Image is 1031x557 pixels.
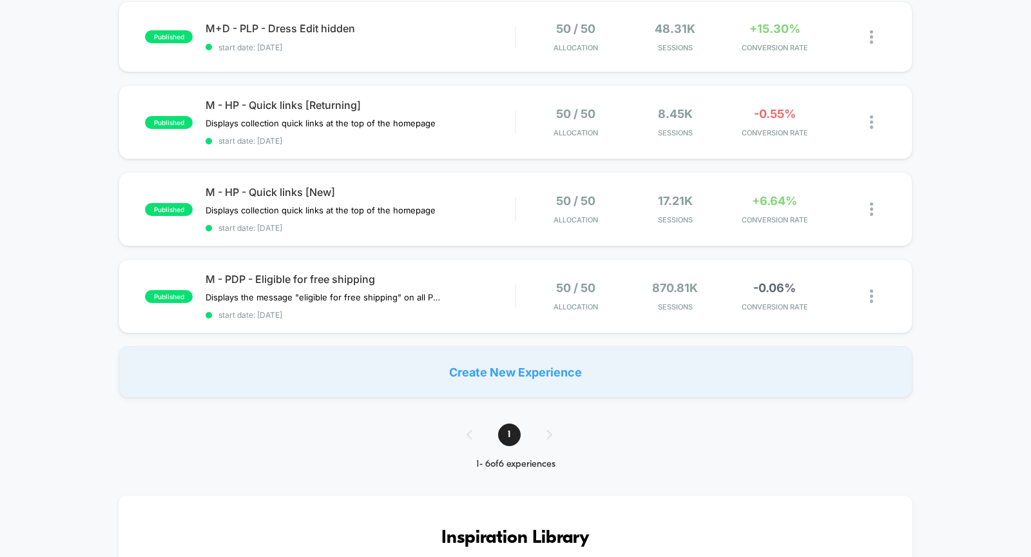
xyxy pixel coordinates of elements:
[554,302,598,311] span: Allocation
[206,205,436,215] span: Displays collection quick links at the top of the homepage
[658,107,693,121] span: 8.45k
[728,43,822,52] span: CONVERSION RATE
[206,99,515,112] span: M - HP - Quick links [Returning]
[145,203,193,216] span: published
[728,128,822,137] span: CONVERSION RATE
[728,215,822,224] span: CONVERSION RATE
[206,22,515,35] span: M+D - PLP - Dress Edit hidden
[754,107,796,121] span: -0.55%
[753,281,796,295] span: -0.06%
[206,43,515,52] span: start date: [DATE]
[728,302,822,311] span: CONVERSION RATE
[554,215,598,224] span: Allocation
[628,215,722,224] span: Sessions
[628,43,722,52] span: Sessions
[206,118,436,128] span: Displays collection quick links at the top of the homepage
[752,194,797,208] span: +6.64%
[870,115,873,129] img: close
[145,116,193,129] span: published
[652,281,698,295] span: 870.81k
[870,202,873,216] img: close
[556,281,595,295] span: 50 / 50
[554,43,598,52] span: Allocation
[556,194,595,208] span: 50 / 50
[749,22,800,35] span: +15.30%
[628,302,722,311] span: Sessions
[206,136,515,146] span: start date: [DATE]
[628,128,722,137] span: Sessions
[206,186,515,199] span: M - HP - Quick links [New]
[554,128,598,137] span: Allocation
[206,310,515,320] span: start date: [DATE]
[206,273,515,286] span: M - PDP - Eligible for free shipping
[454,459,578,470] div: 1 - 6 of 6 experiences
[157,528,874,549] h3: Inspiration Library
[206,292,445,302] span: Displays the message "eligible for free shipping" on all PDPs $200+ (US only)
[870,289,873,303] img: close
[206,223,515,233] span: start date: [DATE]
[145,290,193,303] span: published
[119,346,912,398] div: Create New Experience
[556,107,595,121] span: 50 / 50
[655,22,695,35] span: 48.31k
[498,424,521,446] span: 1
[658,194,693,208] span: 17.21k
[145,30,193,43] span: published
[870,30,873,44] img: close
[556,22,595,35] span: 50 / 50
